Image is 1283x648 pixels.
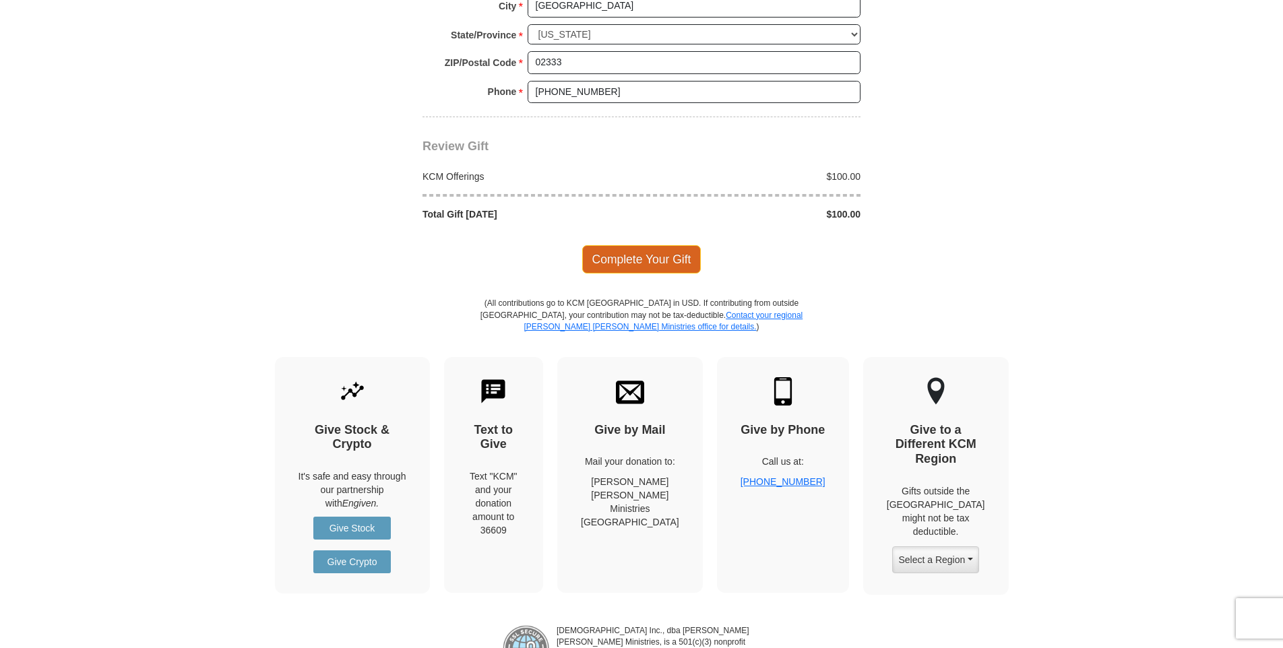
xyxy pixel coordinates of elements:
strong: ZIP/Postal Code [445,53,517,72]
h4: Give by Phone [741,423,825,438]
h4: Give to a Different KCM Region [887,423,985,467]
span: Review Gift [423,139,489,153]
p: Mail your donation to: [581,455,679,468]
div: Total Gift [DATE] [416,207,642,221]
p: Gifts outside the [GEOGRAPHIC_DATA] might not be tax deductible. [887,484,985,538]
img: mobile.svg [769,377,797,406]
div: $100.00 [641,207,868,221]
a: Contact your regional [PERSON_NAME] [PERSON_NAME] Ministries office for details. [524,311,803,331]
p: (All contributions go to KCM [GEOGRAPHIC_DATA] in USD. If contributing from outside [GEOGRAPHIC_D... [480,298,803,356]
i: Engiven. [342,498,379,509]
a: Give Stock [313,517,391,540]
div: KCM Offerings [416,170,642,183]
p: [PERSON_NAME] [PERSON_NAME] Ministries [GEOGRAPHIC_DATA] [581,475,679,529]
p: It's safe and easy through our partnership with [299,469,406,510]
p: Call us at: [741,455,825,468]
h4: Give Stock & Crypto [299,423,406,452]
strong: State/Province [451,26,516,44]
button: Select a Region [892,546,978,573]
img: text-to-give.svg [479,377,507,406]
div: $100.00 [641,170,868,183]
span: Complete Your Gift [582,245,701,273]
h4: Give by Mail [581,423,679,438]
h4: Text to Give [468,423,520,452]
strong: Phone [488,82,517,101]
img: give-by-stock.svg [338,377,367,406]
img: envelope.svg [616,377,644,406]
a: [PHONE_NUMBER] [741,476,825,487]
div: Text "KCM" and your donation amount to 36609 [468,469,520,537]
a: Give Crypto [313,550,391,573]
img: other-region [927,377,945,406]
